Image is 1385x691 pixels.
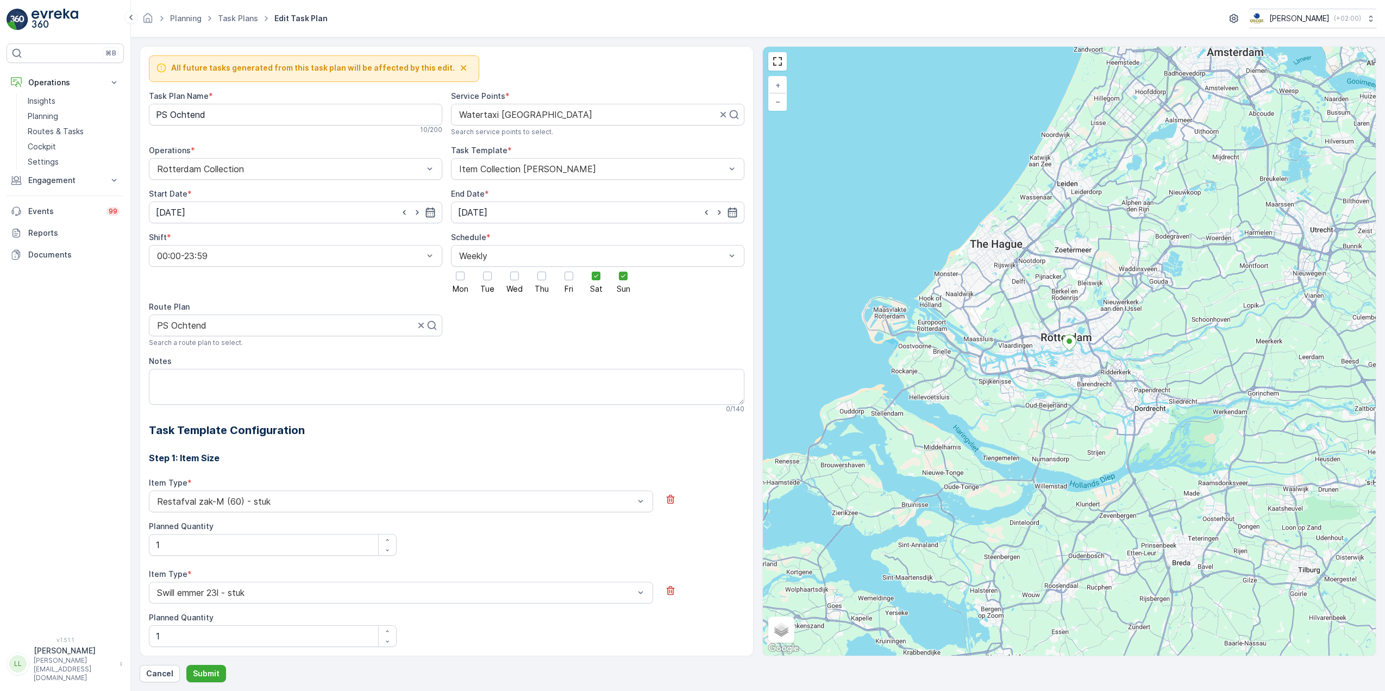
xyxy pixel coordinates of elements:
p: Cancel [146,668,173,679]
p: Settings [28,156,59,167]
span: Tue [480,285,494,293]
button: LL[PERSON_NAME][PERSON_NAME][EMAIL_ADDRESS][DOMAIN_NAME] [7,645,124,682]
p: Reports [28,228,120,238]
a: Reports [7,222,124,244]
a: Cockpit [23,139,124,154]
input: dd/mm/yyyy [149,202,442,223]
img: logo_light-DOdMpM7g.png [32,9,78,30]
p: 10 / 200 [420,125,442,134]
p: Planning [28,111,58,122]
label: Schedule [451,233,486,242]
span: Mon [453,285,468,293]
p: Events [28,206,100,217]
p: [PERSON_NAME][EMAIL_ADDRESS][DOMAIN_NAME] [34,656,114,682]
a: Open this area in Google Maps (opens a new window) [766,642,801,656]
p: Engagement [28,175,102,186]
a: Zoom Out [769,93,786,110]
label: Planned Quantity [149,613,214,622]
h2: Task Template Configuration [149,422,744,438]
p: 0 / 140 [726,405,744,413]
p: ⌘B [105,49,116,58]
span: All future tasks generated from this task plan will be affected by this edit. [171,62,455,73]
p: Submit [193,668,220,679]
label: Route Plan [149,302,190,311]
button: Engagement [7,169,124,191]
p: Operations [28,77,102,88]
a: Events99 [7,200,124,222]
label: Service Points [451,91,505,100]
img: logo [7,9,28,30]
label: Operations [149,146,191,155]
img: basis-logo_rgb2x.png [1249,12,1265,24]
label: Task Plan Name [149,91,209,100]
p: Documents [28,249,120,260]
p: Routes & Tasks [28,126,84,137]
label: Item Type [149,569,187,579]
h3: Step 1: Item Size [149,451,744,464]
button: Cancel [140,665,180,682]
p: ( +02:00 ) [1334,14,1361,23]
span: Search a route plan to select. [149,338,243,347]
button: Submit [186,665,226,682]
button: [PERSON_NAME](+02:00) [1249,9,1376,28]
label: Item Type [149,478,187,487]
label: Planned Quantity [149,522,214,531]
label: Shift [149,233,167,242]
label: End Date [451,189,485,198]
a: Routes & Tasks [23,124,124,139]
span: − [775,97,781,106]
span: Search service points to select. [451,128,553,136]
span: Sat [590,285,603,293]
label: Notes [149,356,172,366]
div: LL [9,655,27,673]
a: View Fullscreen [769,53,786,70]
p: [PERSON_NAME] [1269,13,1330,24]
span: Edit Task Plan [272,13,330,24]
a: Zoom In [769,77,786,93]
label: Start Date [149,189,187,198]
a: Homepage [142,16,154,26]
span: Wed [506,285,523,293]
p: 99 [109,207,117,216]
span: + [775,80,780,90]
span: Thu [535,285,549,293]
a: Planning [170,14,202,23]
img: Google [766,642,801,656]
a: Planning [23,109,124,124]
p: Insights [28,96,55,106]
span: Fri [565,285,573,293]
a: Layers [769,618,793,642]
span: Sun [617,285,630,293]
span: v 1.51.1 [7,637,124,643]
button: Operations [7,72,124,93]
a: Insights [23,93,124,109]
label: Task Template [451,146,507,155]
a: Documents [7,244,124,266]
a: Task Plans [218,14,258,23]
p: Cockpit [28,141,56,152]
input: dd/mm/yyyy [451,202,744,223]
p: [PERSON_NAME] [34,645,114,656]
a: Settings [23,154,124,169]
